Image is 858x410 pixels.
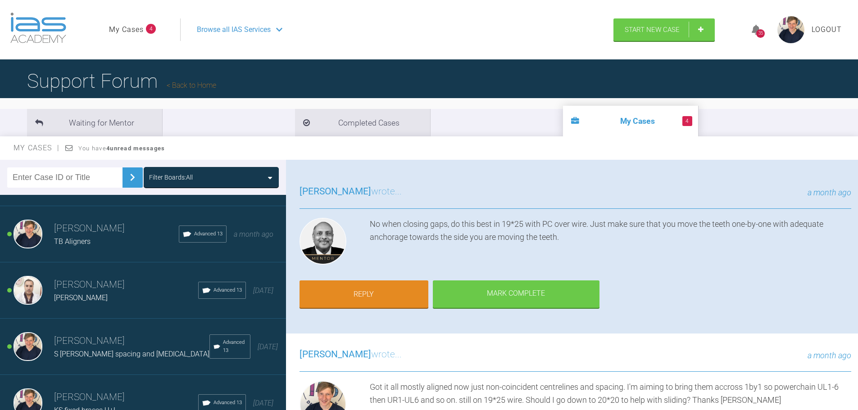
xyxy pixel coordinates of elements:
input: Enter Case ID or Title [7,167,123,188]
span: You have [78,145,165,152]
span: S [PERSON_NAME] spacing and [MEDICAL_DATA] [54,350,209,358]
a: Reply [300,280,428,308]
span: [PERSON_NAME] [54,293,108,302]
h3: [PERSON_NAME] [54,333,209,349]
span: Advanced 13 [223,338,246,355]
div: Mark Complete [433,280,599,308]
img: Jack Gardner [14,220,42,248]
a: My Cases [109,24,144,36]
span: a month ago [808,188,851,197]
span: Advanced 13 [213,399,242,407]
img: Utpalendu Bose [300,218,346,265]
h3: [PERSON_NAME] [54,390,198,405]
span: [PERSON_NAME] [300,349,371,360]
img: profile.png [777,16,804,43]
strong: 4 unread messages [106,145,165,152]
h3: wrote... [300,184,402,199]
img: logo-light.3e3ef733.png [10,13,66,43]
div: 35 [756,29,765,38]
span: Advanced 13 [213,286,242,294]
li: Waiting for Mentor [27,109,162,136]
span: 4 [146,24,156,34]
div: Filter Boards: All [149,172,193,182]
span: [DATE] [253,286,273,295]
span: TB Aligners [54,237,91,246]
span: Browse all IAS Services [197,24,271,36]
li: My Cases [563,106,698,136]
h3: [PERSON_NAME] [54,221,179,236]
span: Advanced 13 [194,230,222,238]
span: [PERSON_NAME] [300,186,371,197]
a: Start New Case [613,18,715,41]
span: a month ago [234,230,273,239]
span: 4 [682,116,692,126]
img: Jack Gardner [14,332,42,361]
span: a month ago [808,351,851,360]
h1: Support Forum [27,65,216,97]
img: Habib Nahas [14,276,42,305]
span: Start New Case [625,26,680,34]
a: Logout [812,24,842,36]
a: Back to Home [167,81,216,90]
h3: [PERSON_NAME] [54,277,198,293]
span: [DATE] [253,399,273,407]
img: chevronRight.28bd32b0.svg [125,170,140,185]
li: Completed Cases [295,109,430,136]
h3: wrote... [300,347,402,362]
span: [DATE] [258,342,278,351]
span: My Cases [14,144,60,152]
div: No when closing gaps, do this best in 19*25 with PC over wire. Just make sure that you move the t... [370,218,851,268]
